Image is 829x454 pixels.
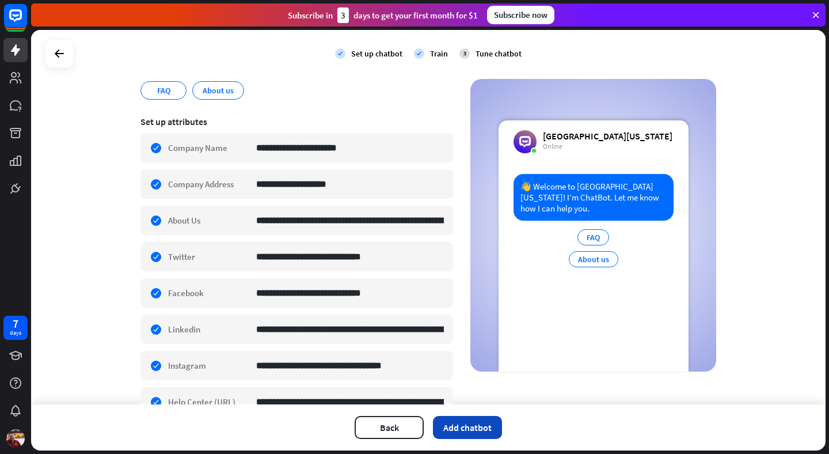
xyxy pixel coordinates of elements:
[569,251,618,267] div: About us
[514,174,674,221] div: 👋 Welcome to [GEOGRAPHIC_DATA][US_STATE]! I’m ChatBot. Let me know how I can help you.
[335,48,345,59] i: check
[577,229,609,245] div: FAQ
[10,329,21,337] div: days
[430,48,448,59] div: Train
[351,48,402,59] div: Set up chatbot
[13,319,18,329] div: 7
[459,48,470,59] div: 3
[487,6,554,24] div: Subscribe now
[3,316,28,340] a: 7 days
[337,7,349,23] div: 3
[355,416,424,439] button: Back
[433,416,502,439] button: Add chatbot
[9,5,44,39] button: Open LiveChat chat widget
[543,142,672,151] div: Online
[156,84,172,97] span: FAQ
[288,7,478,23] div: Subscribe in days to get your first month for $1
[543,130,672,142] div: [GEOGRAPHIC_DATA][US_STATE]
[201,84,235,97] span: About us
[140,116,453,127] div: Set up attributes
[476,48,522,59] div: Tune chatbot
[414,48,424,59] i: check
